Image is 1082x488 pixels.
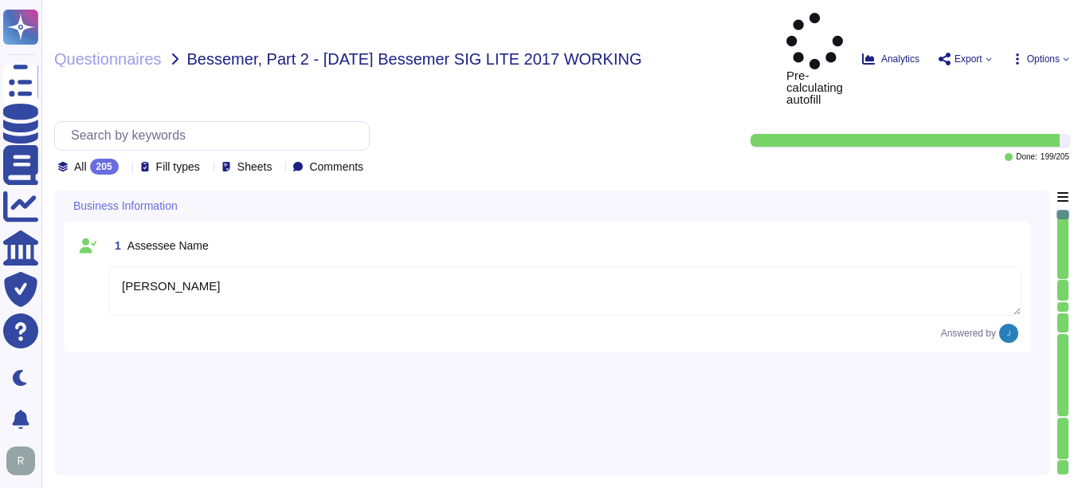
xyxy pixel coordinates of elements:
[63,122,369,150] input: Search by keywords
[955,54,982,64] span: Export
[999,324,1018,343] img: user
[108,240,121,251] span: 1
[90,159,119,175] div: 205
[1027,54,1060,64] span: Options
[3,443,46,478] button: user
[1041,153,1069,161] span: 199 / 205
[941,329,996,338] span: Answered by
[54,51,162,67] span: Questionnaires
[187,51,642,67] span: Bessemer, Part 2 - [DATE] Bessemer SIG LITE 2017 WORKING
[237,161,272,172] span: Sheets
[862,53,919,65] button: Analytics
[73,200,178,211] span: Business Information
[881,54,919,64] span: Analytics
[786,13,843,105] span: Pre-calculating autofill
[6,447,35,475] img: user
[108,266,1021,316] textarea: [PERSON_NAME]
[127,239,209,252] span: Assessee Name
[74,161,87,172] span: All
[156,161,200,172] span: Fill types
[1016,153,1037,161] span: Done:
[309,161,363,172] span: Comments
